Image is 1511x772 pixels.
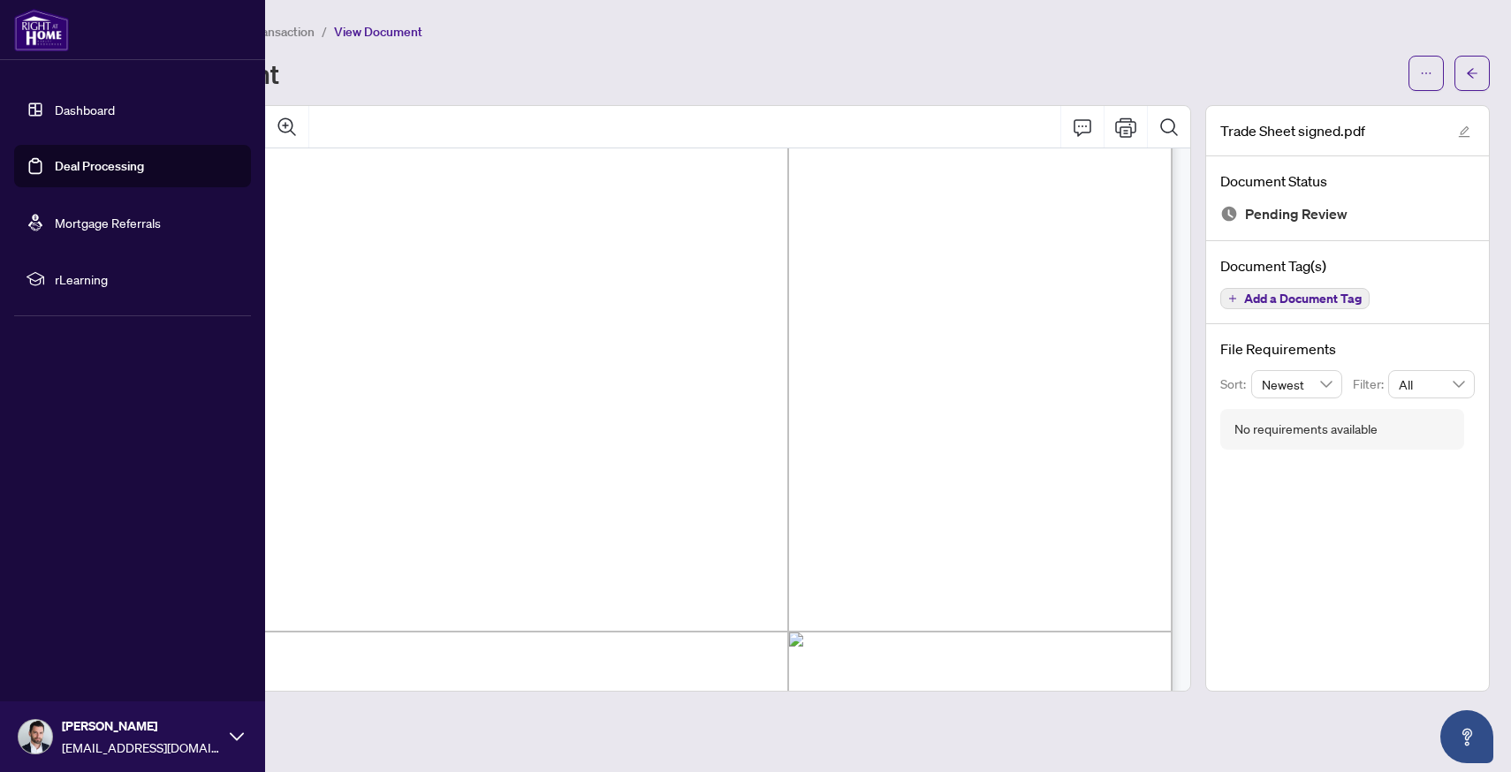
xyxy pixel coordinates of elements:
[1353,375,1388,394] p: Filter:
[322,21,327,42] li: /
[1220,205,1238,223] img: Document Status
[55,158,144,174] a: Deal Processing
[1220,338,1475,360] h4: File Requirements
[1245,202,1348,226] span: Pending Review
[1262,371,1333,397] span: Newest
[55,215,161,231] a: Mortgage Referrals
[1220,375,1251,394] p: Sort:
[55,269,239,289] span: rLearning
[1228,294,1237,303] span: plus
[55,102,115,117] a: Dashboard
[1440,710,1493,763] button: Open asap
[1399,371,1464,397] span: All
[1420,67,1432,79] span: ellipsis
[334,24,422,40] span: View Document
[1244,292,1362,305] span: Add a Document Tag
[1220,255,1475,276] h4: Document Tag(s)
[62,716,221,736] span: [PERSON_NAME]
[62,738,221,757] span: [EMAIL_ADDRESS][DOMAIN_NAME]
[14,9,69,51] img: logo
[1220,120,1365,141] span: Trade Sheet signed.pdf
[1466,67,1478,79] span: arrow-left
[1220,170,1475,192] h4: Document Status
[220,24,315,40] span: View Transaction
[1234,420,1378,439] div: No requirements available
[1458,125,1470,138] span: edit
[1220,288,1370,309] button: Add a Document Tag
[19,720,52,753] img: Profile Icon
